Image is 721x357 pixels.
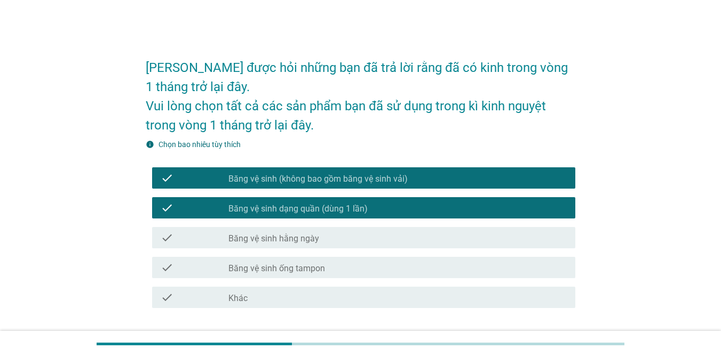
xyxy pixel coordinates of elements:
[159,140,241,149] label: Chọn bao nhiêu tùy thích
[161,291,173,304] i: check
[228,204,368,214] label: Băng vệ sinh dạng quần (dùng 1 lần)
[228,293,248,304] label: Khác
[228,263,325,274] label: Băng vệ sinh ống tampon
[161,201,173,214] i: check
[146,47,575,135] h2: [PERSON_NAME] được hỏi những bạn đã trả lời rằng đã có kinh trong vòng 1 tháng trở lại đây. Vui l...
[161,261,173,274] i: check
[228,233,319,244] label: Băng vệ sinh hằng ngày
[146,140,154,149] i: info
[228,174,408,184] label: Băng vệ sinh (không bao gồm băng vệ sinh vải)
[161,231,173,244] i: check
[161,172,173,184] i: check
